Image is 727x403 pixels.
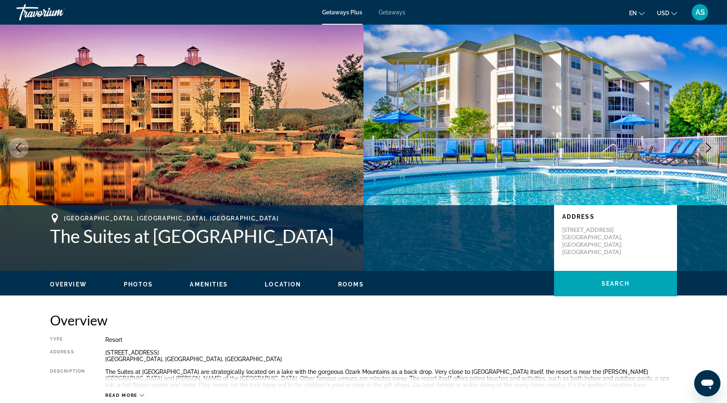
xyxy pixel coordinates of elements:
button: Photos [124,281,153,288]
div: The Suites at [GEOGRAPHIC_DATA] are strategically located on a lake with the gorgeous Ozark Mount... [105,369,677,388]
button: Change currency [657,7,677,19]
span: AS [695,8,705,16]
span: Rooms [338,281,364,288]
button: Change language [629,7,645,19]
div: [STREET_ADDRESS] [GEOGRAPHIC_DATA], [GEOGRAPHIC_DATA], [GEOGRAPHIC_DATA] [105,349,677,362]
span: Amenities [190,281,228,288]
button: Amenities [190,281,228,288]
span: [GEOGRAPHIC_DATA], [GEOGRAPHIC_DATA], [GEOGRAPHIC_DATA] [64,215,279,222]
button: Read more [105,392,144,398]
div: Resort [105,337,677,343]
span: USD [657,10,669,16]
button: User Menu [689,4,711,21]
a: Getaways Plus [322,9,362,16]
span: Read more [105,393,138,398]
h1: The Suites at [GEOGRAPHIC_DATA] [50,225,546,247]
a: Travorium [16,2,98,23]
div: Address [50,349,85,362]
button: Overview [50,281,87,288]
p: Address [562,213,669,220]
div: Type [50,337,85,343]
button: Next image [698,137,719,158]
span: Search [602,280,629,287]
p: [STREET_ADDRESS] [GEOGRAPHIC_DATA], [GEOGRAPHIC_DATA], [GEOGRAPHIC_DATA] [562,226,628,256]
button: Location [265,281,301,288]
span: Overview [50,281,87,288]
div: Description [50,369,85,388]
span: en [629,10,637,16]
iframe: Button to launch messaging window [694,370,720,396]
button: Rooms [338,281,364,288]
a: Getaways [379,9,405,16]
button: Search [554,271,677,296]
span: Photos [124,281,153,288]
span: Location [265,281,301,288]
h2: Overview [50,312,677,328]
button: Previous image [8,137,29,158]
